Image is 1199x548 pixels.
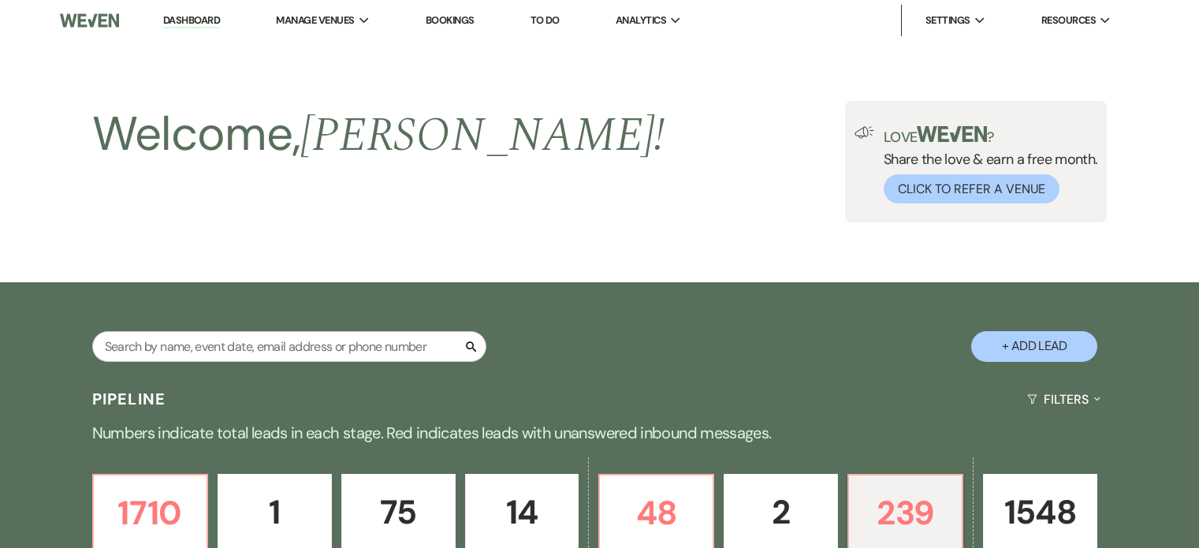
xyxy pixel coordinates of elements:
a: Bookings [426,13,475,27]
p: 48 [609,486,703,539]
h2: Welcome, [92,101,665,169]
p: 14 [475,486,569,539]
div: Share the love & earn a free month. [874,126,1098,203]
p: Numbers indicate total leads in each stage. Red indicates leads with unanswered inbound messages. [32,420,1167,445]
p: 75 [352,486,445,539]
span: Resources [1041,13,1096,28]
span: Manage Venues [276,13,354,28]
p: 1710 [103,486,197,539]
p: 1548 [993,486,1087,539]
button: Click to Refer a Venue [884,174,1059,203]
p: 1 [228,486,322,539]
span: Analytics [616,13,666,28]
p: Love ? [884,126,1098,144]
span: [PERSON_NAME] ! [300,99,665,172]
img: Weven Logo [60,4,119,37]
a: To Do [531,13,560,27]
img: weven-logo-green.svg [917,126,987,142]
button: Filters [1021,378,1107,420]
h3: Pipeline [92,388,166,410]
p: 239 [858,486,952,539]
button: + Add Lead [971,331,1097,362]
p: 2 [734,486,828,539]
img: loud-speaker-illustration.svg [855,126,874,139]
input: Search by name, event date, email address or phone number [92,331,486,362]
a: Dashboard [163,13,220,28]
span: Settings [925,13,970,28]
